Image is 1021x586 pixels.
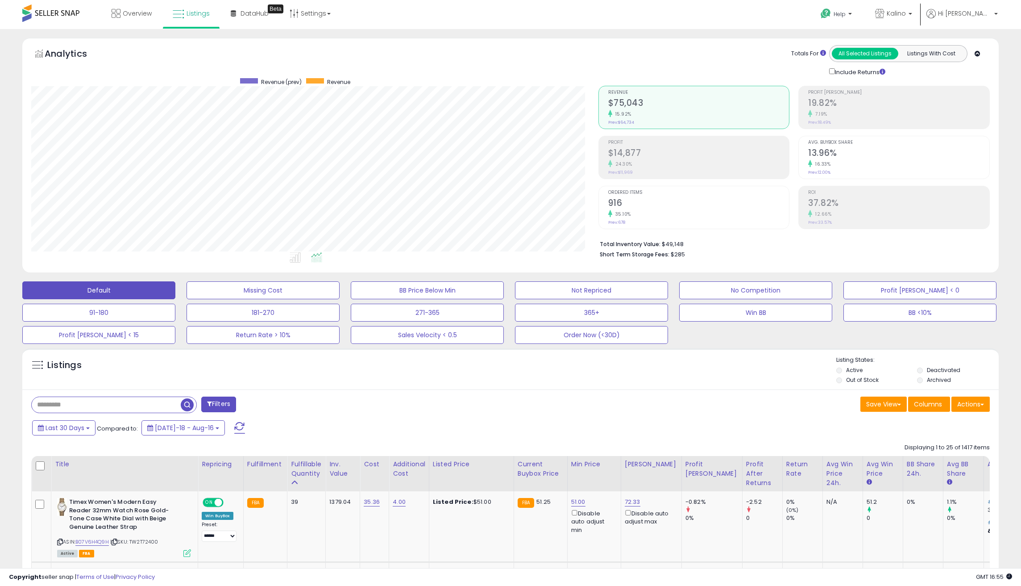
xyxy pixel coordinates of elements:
[247,460,283,469] div: Fulfillment
[32,420,95,435] button: Last 30 Days
[813,1,861,29] a: Help
[746,498,782,506] div: -2.52
[832,48,898,59] button: All Selected Listings
[364,460,385,469] div: Cost
[608,220,625,225] small: Prev: 678
[938,9,992,18] span: Hi [PERSON_NAME]
[329,460,356,478] div: Inv. value
[746,514,782,522] div: 0
[808,90,989,95] span: Profit [PERSON_NAME]
[571,460,617,469] div: Min Price
[433,498,507,506] div: $51.00
[679,281,832,299] button: No Competition
[914,400,942,409] span: Columns
[327,78,350,86] span: Revenue
[685,514,742,522] div: 0%
[433,498,473,506] b: Listed Price:
[808,120,831,125] small: Prev: 18.49%
[826,460,859,488] div: Avg Win Price 24h.
[685,460,739,478] div: Profit [PERSON_NAME]
[746,460,779,488] div: Profit After Returns
[608,120,634,125] small: Prev: $64,734
[988,498,1004,506] span: #292
[571,508,614,534] div: Disable auto adjust min
[907,460,939,478] div: BB Share 24h.
[867,498,903,506] div: 51.2
[625,498,640,506] a: 72.33
[612,161,632,167] small: 24.30%
[57,498,67,516] img: 41mVJ3I3BmL._SL40_.jpg
[608,90,789,95] span: Revenue
[393,498,406,506] a: 4.00
[351,304,504,322] button: 271-365
[812,161,830,167] small: 16.33%
[222,499,237,506] span: OFF
[812,111,827,117] small: 7.19%
[364,498,380,506] a: 35.36
[515,326,668,344] button: Order Now (<30D)
[433,460,510,469] div: Listed Price
[116,573,155,581] a: Privacy Policy
[612,211,631,218] small: 35.10%
[786,498,822,506] div: 0%
[679,304,832,322] button: Win BB
[608,148,789,160] h2: $14,877
[976,573,1012,581] span: 2025-09-16 16:55 GMT
[600,251,669,258] b: Short Term Storage Fees:
[608,98,789,110] h2: $75,043
[846,376,879,384] label: Out of Stock
[808,98,989,110] h2: 19.82%
[201,397,236,412] button: Filters
[867,460,899,478] div: Avg Win Price
[45,47,104,62] h5: Analytics
[600,238,984,249] li: $49,148
[608,198,789,210] h2: 916
[808,140,989,145] span: Avg. Buybox Share
[22,326,175,344] button: Profit [PERSON_NAME] < 15
[69,498,178,533] b: Timex Women's Modern Easy Reader 32mm Watch Rose Gold-Tone Case White Dial with Beige Genuine Lea...
[291,498,319,506] div: 39
[261,78,302,86] span: Revenue (prev)
[786,460,819,478] div: Return Rate
[110,538,158,545] span: | SKU: TW2T72400
[22,304,175,322] button: 91-180
[867,514,903,522] div: 0
[947,498,984,506] div: 1.1%
[518,460,564,478] div: Current Buybox Price
[97,424,138,433] span: Compared to:
[155,423,214,432] span: [DATE]-18 - Aug-16
[860,397,907,412] button: Save View
[57,498,191,556] div: ASIN:
[685,498,742,506] div: -0.82%
[927,376,951,384] label: Archived
[812,211,831,218] small: 12.66%
[625,460,678,469] div: [PERSON_NAME]
[947,514,984,522] div: 0%
[351,281,504,299] button: BB Price Below Min
[834,10,846,18] span: Help
[898,48,964,59] button: Listings With Cost
[329,498,353,506] div: 1379.04
[268,4,283,13] div: Tooltip anchor
[612,111,631,117] small: 15.92%
[608,170,633,175] small: Prev: $11,969
[926,9,998,29] a: Hi [PERSON_NAME]
[843,281,996,299] button: Profit [PERSON_NAME] < 0
[843,304,996,322] button: BB <10%
[351,326,504,344] button: Sales Velocity < 0.5
[187,9,210,18] span: Listings
[79,550,94,557] span: FBA
[608,190,789,195] span: Ordered Items
[608,140,789,145] span: Profit
[822,67,896,77] div: Include Returns
[536,498,551,506] span: 51.25
[951,397,990,412] button: Actions
[55,460,194,469] div: Title
[808,170,830,175] small: Prev: 12.00%
[820,8,831,19] i: Get Help
[808,198,989,210] h2: 37.82%
[786,506,799,514] small: (0%)
[393,460,425,478] div: Additional Cost
[47,359,82,372] h5: Listings
[947,478,952,486] small: Avg BB Share.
